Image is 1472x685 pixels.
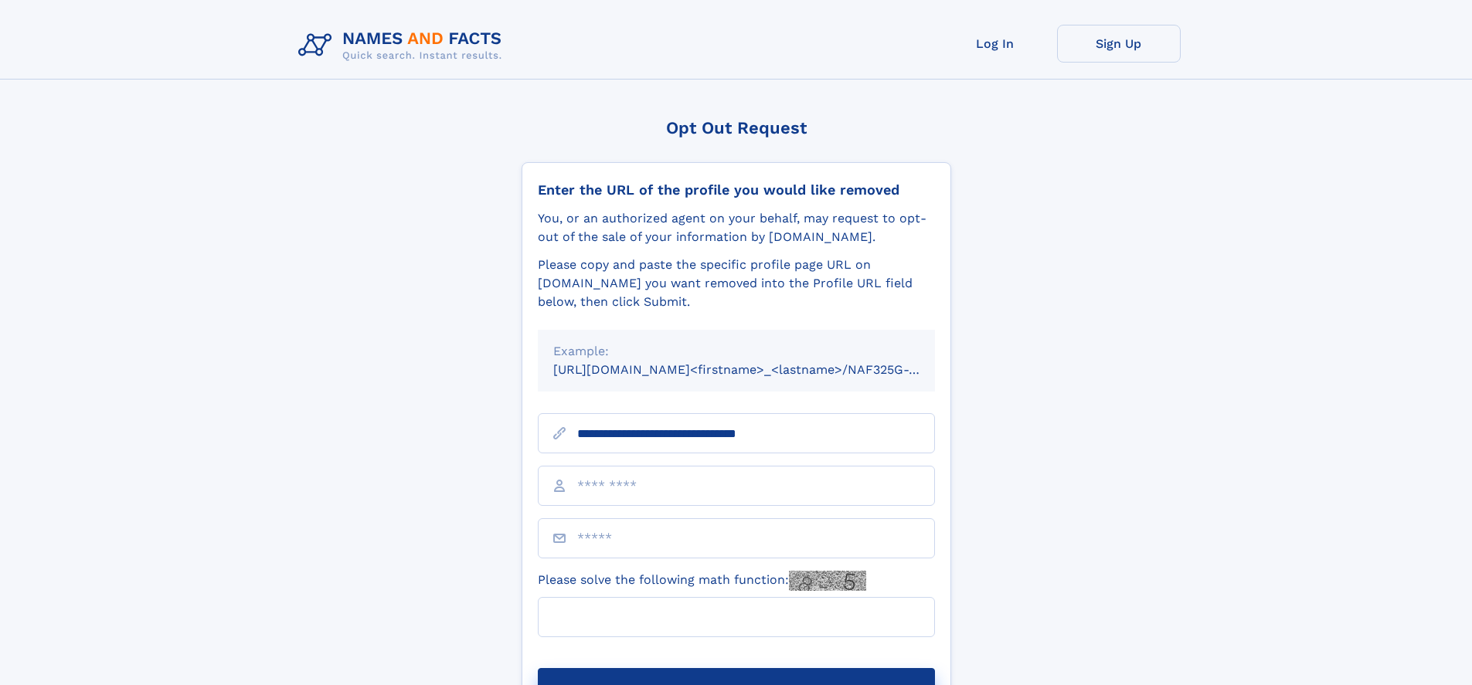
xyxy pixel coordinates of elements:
div: Opt Out Request [522,118,951,137]
label: Please solve the following math function: [538,571,866,591]
img: Logo Names and Facts [292,25,515,66]
div: Enter the URL of the profile you would like removed [538,181,935,198]
a: Sign Up [1057,25,1181,63]
div: Example: [553,342,920,361]
a: Log In [933,25,1057,63]
div: You, or an authorized agent on your behalf, may request to opt-out of the sale of your informatio... [538,209,935,246]
small: [URL][DOMAIN_NAME]<firstname>_<lastname>/NAF325G-xxxxxxxx [553,362,964,377]
div: Please copy and paste the specific profile page URL on [DOMAIN_NAME] you want removed into the Pr... [538,256,935,311]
